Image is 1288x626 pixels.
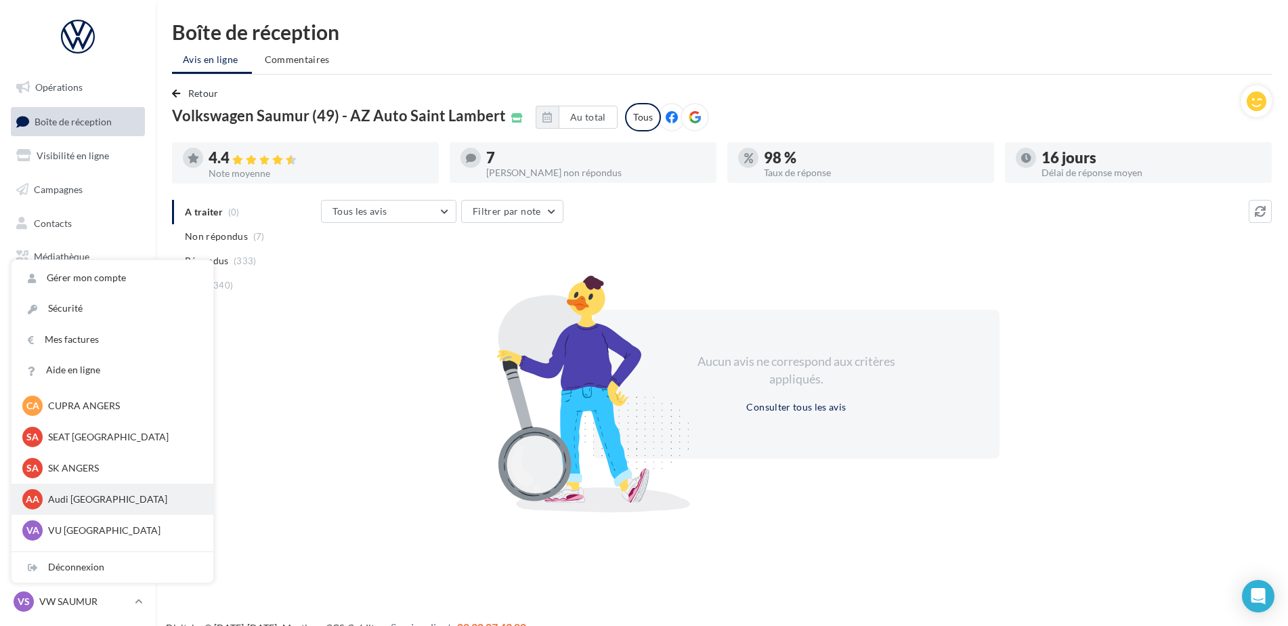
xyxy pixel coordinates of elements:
span: Volkswagen Saumur (49) - AZ Auto Saint Lambert [172,108,506,123]
a: PLV et print personnalisable [8,310,148,350]
div: Open Intercom Messenger [1242,580,1274,612]
span: Répondus [185,254,229,268]
a: Calendrier [8,276,148,305]
span: Médiathèque [34,251,89,262]
button: Au total [536,106,618,129]
p: VU [GEOGRAPHIC_DATA] [48,524,197,537]
div: Aucun avis ne correspond aux critères appliqués. [680,353,913,388]
span: Opérations [35,81,83,93]
span: Campagnes [34,184,83,195]
p: VW SAUMUR [39,595,129,608]
span: VS [18,595,30,608]
span: Retour [188,87,219,99]
span: CA [26,399,39,413]
span: Visibilité en ligne [37,150,109,161]
a: Contacts [8,209,148,238]
a: Gérer mon compte [12,263,213,293]
a: Opérations [8,73,148,102]
a: Aide en ligne [12,355,213,385]
p: CUPRA ANGERS [48,399,197,413]
a: Campagnes DataOnDemand [8,355,148,395]
span: Contacts [34,217,72,228]
a: Visibilité en ligne [8,142,148,170]
a: Mes factures [12,325,213,355]
a: Campagnes [8,175,148,204]
span: (7) [253,231,265,242]
p: SK ANGERS [48,461,197,475]
span: Non répondus [185,230,248,243]
a: Boîte de réception [8,107,148,136]
span: SA [26,461,39,475]
div: Déconnexion [12,552,213,583]
span: Tous les avis [332,205,387,217]
button: Filtrer par note [461,200,563,223]
span: (333) [234,255,257,266]
div: Boîte de réception [172,22,1272,42]
button: Retour [172,85,224,102]
p: Audi [GEOGRAPHIC_DATA] [48,493,197,506]
span: VA [26,524,39,537]
button: Au total [559,106,618,129]
span: Commentaires [265,53,330,66]
a: VS VW SAUMUR [11,589,145,614]
div: 4.4 [209,150,428,166]
div: Note moyenne [209,169,428,178]
div: Taux de réponse [764,168,983,178]
a: Sécurité [12,293,213,324]
button: Consulter tous les avis [741,399,851,415]
div: 98 % [764,150,983,165]
div: 7 [486,150,706,165]
span: SA [26,430,39,444]
button: Tous les avis [321,200,456,223]
span: Boîte de réception [35,115,112,127]
a: Médiathèque [8,243,148,271]
div: 16 jours [1042,150,1261,165]
div: Délai de réponse moyen [1042,168,1261,178]
span: (340) [211,280,234,291]
span: AA [26,493,39,506]
p: SEAT [GEOGRAPHIC_DATA] [48,430,197,444]
div: [PERSON_NAME] non répondus [486,168,706,178]
div: Tous [625,103,661,131]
